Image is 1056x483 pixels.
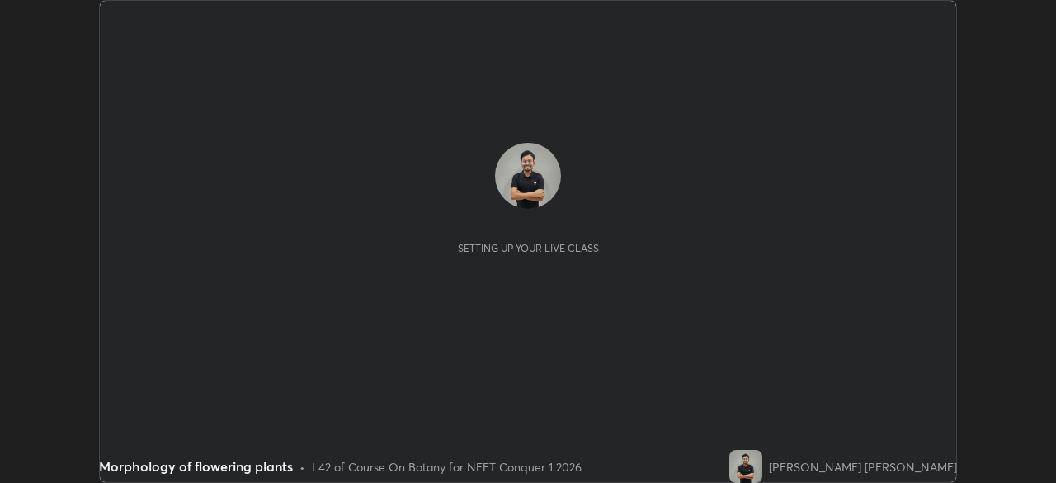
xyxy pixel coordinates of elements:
[769,458,957,476] div: [PERSON_NAME] [PERSON_NAME]
[99,457,293,476] div: Morphology of flowering plants
[299,458,305,476] div: •
[312,458,582,476] div: L42 of Course On Botany for NEET Conquer 1 2026
[729,450,762,483] img: 3e079731d6954bf99f87b3e30aff4e14.jpg
[458,242,599,254] div: Setting up your live class
[495,143,561,209] img: 3e079731d6954bf99f87b3e30aff4e14.jpg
